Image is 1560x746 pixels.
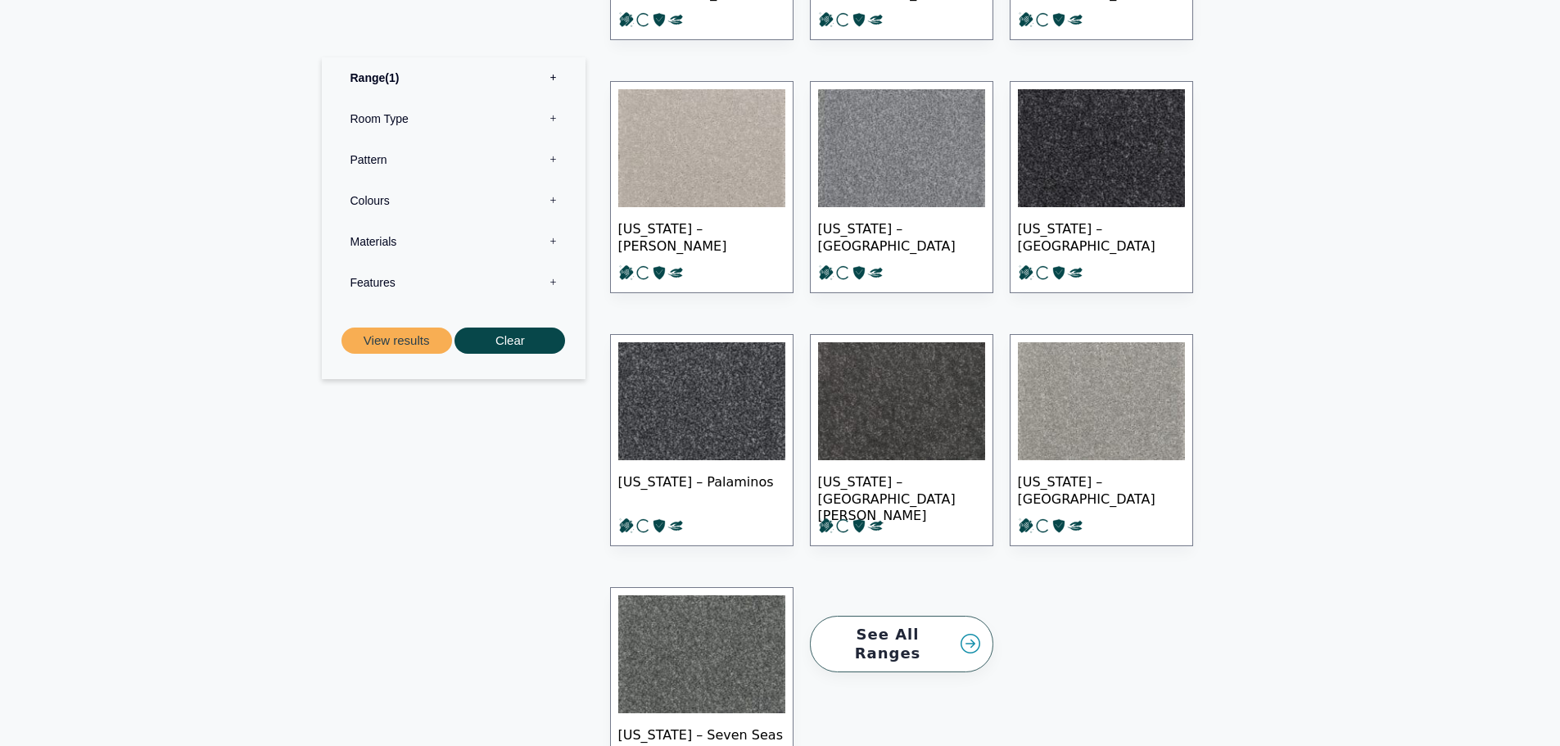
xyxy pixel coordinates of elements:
[334,139,573,180] label: Pattern
[810,81,993,293] a: [US_STATE] – [GEOGRAPHIC_DATA]
[818,342,985,460] img: Puerto Rico - San Juan
[1010,81,1193,293] a: [US_STATE] – [GEOGRAPHIC_DATA]
[334,180,573,221] label: Colours
[1018,342,1185,460] img: Puerto Rico - Santa Marina
[818,89,985,207] img: Puerto Rico Gilligaus Island
[810,334,993,546] a: [US_STATE] – [GEOGRAPHIC_DATA][PERSON_NAME]
[610,334,794,546] a: [US_STATE] – Palaminos
[1018,207,1185,264] span: [US_STATE] – [GEOGRAPHIC_DATA]
[385,71,399,84] span: 1
[334,98,573,139] label: Room Type
[1018,460,1185,518] span: [US_STATE] – [GEOGRAPHIC_DATA]
[810,616,993,672] a: See All Ranges
[334,57,573,98] label: Range
[618,89,785,207] img: Puerto Rico Castillo
[818,460,985,518] span: [US_STATE] – [GEOGRAPHIC_DATA][PERSON_NAME]
[1010,334,1193,546] a: [US_STATE] – [GEOGRAPHIC_DATA]
[618,460,785,518] span: [US_STATE] – Palaminos
[334,221,573,262] label: Materials
[341,328,452,355] button: View results
[454,328,565,355] button: Clear
[334,262,573,303] label: Features
[1018,89,1185,207] img: Puerto Rico Laguna
[618,342,785,460] img: Puerto Rico Palaminos
[818,207,985,264] span: [US_STATE] – [GEOGRAPHIC_DATA]
[618,595,785,713] img: Puerto Rico Seven Seas
[610,81,794,293] a: [US_STATE] – [PERSON_NAME]
[618,207,785,264] span: [US_STATE] – [PERSON_NAME]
